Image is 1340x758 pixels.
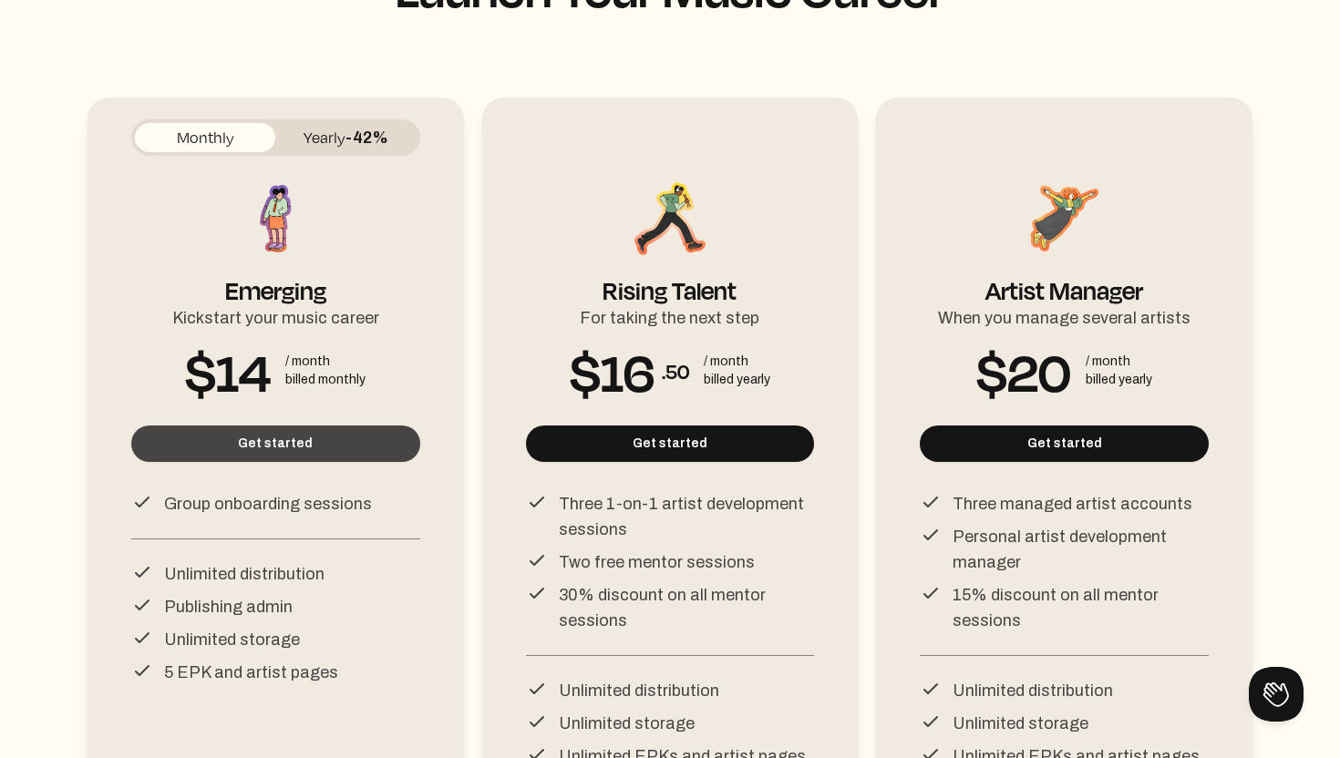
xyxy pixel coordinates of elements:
p: Publishing admin [164,594,293,620]
div: Emerging [225,260,326,298]
div: / month [285,353,366,371]
p: Unlimited distribution [559,678,719,703]
span: $16 [570,356,655,385]
div: billed monthly [285,371,366,389]
p: Personal artist development manager [953,524,1209,575]
iframe: Toggle Customer Support [1249,667,1304,722]
div: / month [1086,353,1152,371]
span: .50 [662,356,689,385]
span: -42% [345,128,388,147]
div: billed yearly [1086,371,1152,389]
button: Yearly-42% [275,123,416,152]
span: $20 [976,356,1071,385]
p: Unlimited storage [559,711,695,736]
img: Artist Manager [1024,178,1106,260]
p: 15% discount on all mentor sessions [953,582,1209,633]
p: 5 EPK and artist pages [164,660,338,685]
p: Unlimited storage [164,627,300,652]
p: Unlimited distribution [164,561,325,587]
p: Three 1-on-1 artist development sessions [559,491,815,542]
div: When you manage several artists [938,298,1191,331]
img: Rising Talent [629,178,711,260]
div: Rising Talent [603,260,737,298]
img: Emerging [234,178,316,260]
p: Two free mentor sessions [559,549,755,575]
p: Unlimited storage [953,711,1088,736]
p: Unlimited distribution [953,678,1113,703]
p: Group onboarding sessions [164,491,372,517]
button: Monthly [135,123,275,152]
p: Three managed artist accounts [953,491,1192,517]
div: billed yearly [704,371,770,389]
button: Get started [920,425,1209,462]
div: For taking the next step [580,298,759,331]
p: 30% discount on all mentor sessions [559,582,815,633]
div: Kickstart your music career [172,298,379,331]
button: Get started [131,425,420,462]
button: Get started [526,425,815,462]
span: $14 [185,356,271,385]
div: / month [704,353,770,371]
div: Artist Manager [985,260,1143,298]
